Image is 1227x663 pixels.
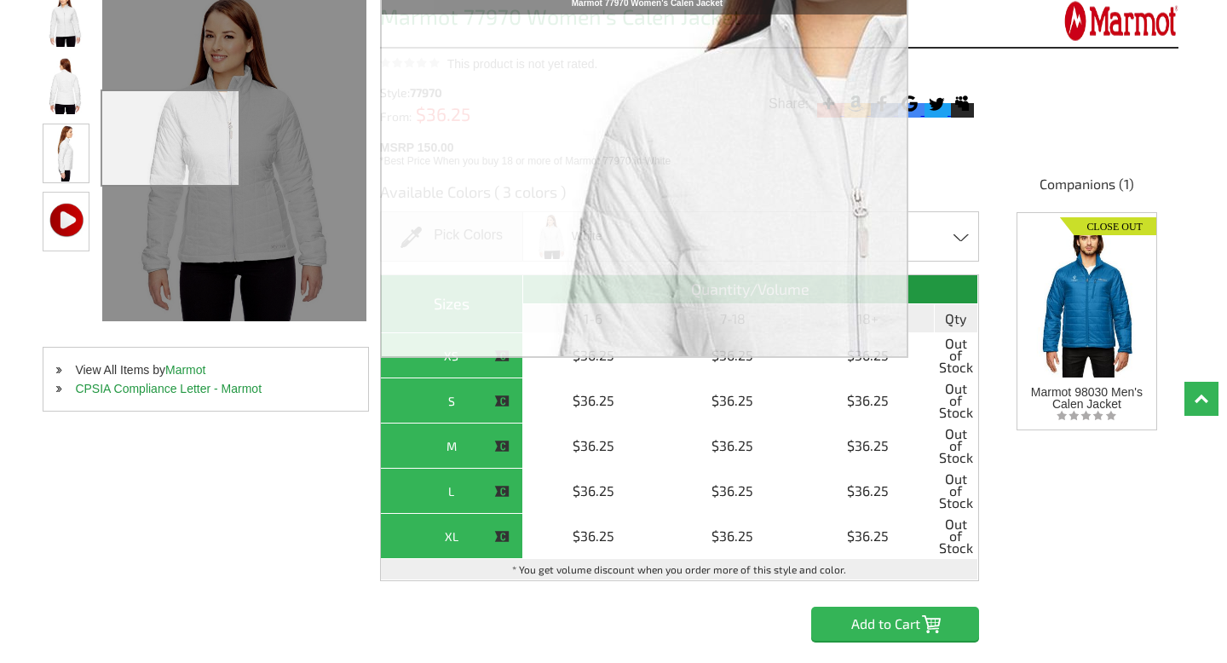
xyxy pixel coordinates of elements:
[801,378,934,424] td: $36.25
[925,92,948,115] svg: Twitter
[75,382,262,395] a: CPSIA Compliance Letter - Marmot
[939,428,973,464] span: Out of Stock
[43,124,89,182] img: Marmot 77970 Calen Jacket - For Women - Shop at ApparelGator.com
[939,473,973,509] span: Out of Stock
[898,92,921,115] svg: Google Bookmark
[494,394,510,409] img: This item is CLOSEOUT!
[523,378,665,424] td: $36.25
[951,92,974,115] svg: Myspace
[801,469,934,514] td: $36.25
[935,304,978,333] th: Qty
[665,469,801,514] td: $36.25
[1057,410,1116,421] img: listing_empty_star.svg
[939,337,973,373] span: Out of Stock
[801,424,934,469] td: $36.25
[1184,382,1218,416] a: Top
[43,57,88,114] img: Marmot 77970 Calen Jacket - For Women - Shop at ApparelGator.com
[811,607,979,641] input: Add to Cart
[939,518,973,554] span: Out of Stock
[1060,213,1156,235] img: Closeout
[381,559,978,580] td: * You get volume discount when you order more of this style and color.
[665,378,801,424] td: $36.25
[523,469,665,514] td: $36.25
[1031,385,1143,411] span: Marmot 98030 Men's Calen Jacket
[494,529,510,545] img: This item is CLOSEOUT!
[939,383,973,418] span: Out of Stock
[801,514,934,559] td: $36.25
[995,175,1179,202] h4: Companions (1)
[665,424,801,469] td: $36.25
[43,193,89,249] img: Video
[385,390,518,412] div: S
[385,435,518,457] div: M
[523,424,665,469] td: $36.25
[385,526,518,547] div: XL
[494,439,510,454] img: This item is CLOSEOUT!
[523,514,665,559] td: $36.25
[385,481,518,502] div: L
[1022,213,1150,410] a: Closeout Marmot 98030 Men's Calen Jacket
[494,484,510,499] img: This item is CLOSEOUT!
[43,360,367,379] li: View All Items by
[165,363,205,377] a: Marmot
[665,514,801,559] td: $36.25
